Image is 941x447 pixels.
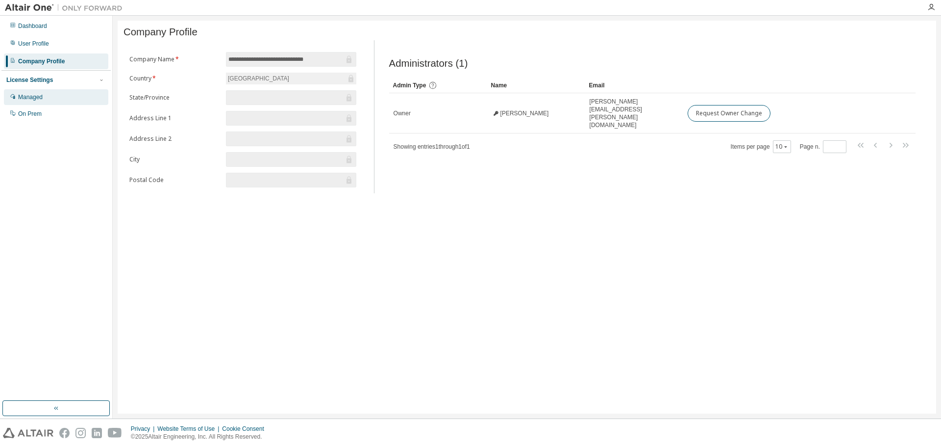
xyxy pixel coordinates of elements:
[5,3,127,13] img: Altair One
[800,140,846,153] span: Page n.
[688,105,770,122] button: Request Owner Change
[129,156,220,163] label: City
[222,425,270,433] div: Cookie Consent
[3,428,53,438] img: altair_logo.svg
[75,428,86,438] img: instagram.svg
[129,94,220,102] label: State/Province
[18,110,42,118] div: On Prem
[394,109,411,117] span: Owner
[157,425,222,433] div: Website Terms of Use
[226,73,356,84] div: [GEOGRAPHIC_DATA]
[394,143,470,150] span: Showing entries 1 through 1 of 1
[226,73,291,84] div: [GEOGRAPHIC_DATA]
[59,428,70,438] img: facebook.svg
[393,82,426,89] span: Admin Type
[18,93,43,101] div: Managed
[129,176,220,184] label: Postal Code
[129,75,220,82] label: Country
[108,428,122,438] img: youtube.svg
[389,58,468,69] span: Administrators (1)
[129,135,220,143] label: Address Line 2
[18,40,49,48] div: User Profile
[590,98,679,129] span: [PERSON_NAME][EMAIL_ADDRESS][PERSON_NAME][DOMAIN_NAME]
[129,55,220,63] label: Company Name
[589,78,679,93] div: Email
[6,76,53,84] div: License Settings
[18,22,47,30] div: Dashboard
[129,114,220,122] label: Address Line 1
[131,433,270,441] p: © 2025 Altair Engineering, Inc. All Rights Reserved.
[124,26,198,38] span: Company Profile
[491,78,581,93] div: Name
[775,143,789,151] button: 10
[500,109,549,117] span: [PERSON_NAME]
[92,428,102,438] img: linkedin.svg
[131,425,157,433] div: Privacy
[18,57,65,65] div: Company Profile
[731,140,791,153] span: Items per page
